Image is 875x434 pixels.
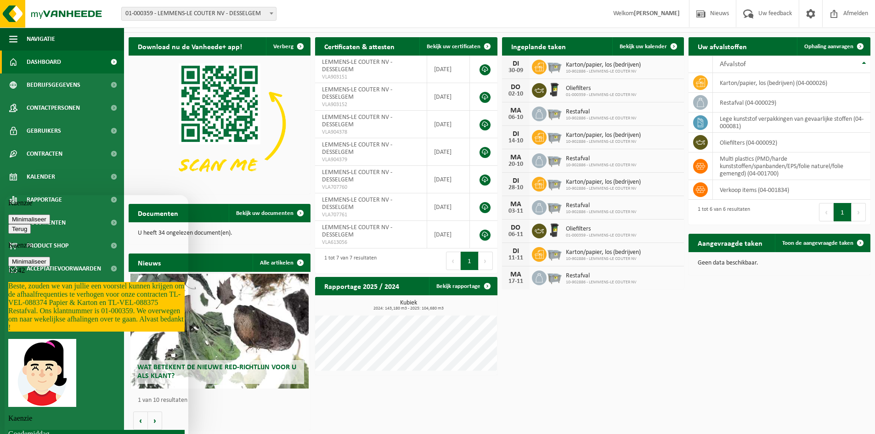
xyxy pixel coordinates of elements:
h2: Rapportage 2025 / 2024 [315,277,408,295]
td: karton/papier, los (bedrijven) (04-000026) [713,73,870,93]
span: Bekijk uw certificaten [427,44,480,50]
span: VLA904378 [322,129,419,136]
span: LEMMENS-LE COUTER NV - DESSELGEM [322,224,392,238]
span: 10-902886 - LEMMENS-LE COUTER NV [566,69,641,74]
div: 30-09 [507,68,525,74]
span: VLA904379 [322,156,419,163]
span: LEMMENS-LE COUTER NV - DESSELGEM [322,86,392,101]
div: 06-11 [507,231,525,238]
img: WB-2500-GAL-GY-01 [547,105,562,121]
span: Contactpersonen [27,96,80,119]
span: 01-000359 - LEMMENS-LE COUTER NV - DESSELGEM [121,7,277,21]
span: Afvalstof [720,61,746,68]
span: Oliefilters [566,85,637,92]
span: Rapportage [27,188,62,211]
span: Bekijk uw documenten [236,210,294,216]
span: LEMMENS-LE COUTER NV - DESSELGEM [322,197,392,211]
div: 06-10 [507,114,525,121]
div: 20-10 [507,161,525,168]
img: WB-2500-GAL-GY-01 [547,58,562,74]
td: verkoop items (04-001834) [713,180,870,200]
span: 10-902886 - LEMMENS-LE COUTER NV [566,256,641,262]
span: Restafval [566,272,637,280]
span: Karton/papier, los (bedrijven) [566,62,641,69]
a: Bekijk rapportage [429,277,497,295]
div: MA [507,107,525,114]
span: Karton/papier, los (bedrijven) [566,179,641,186]
p: Geen data beschikbaar. [698,260,861,266]
span: Karton/papier, los (bedrijven) [566,132,641,139]
div: DI [507,248,525,255]
span: 10-902886 - LEMMENS-LE COUTER NV [566,163,637,168]
img: WB-0240-HPE-BK-01 [547,82,562,97]
td: multi plastics (PMD/harde kunststoffen/spanbanden/EPS/folie naturel/folie gemengd) (04-001700) [713,152,870,180]
strong: [PERSON_NAME] [634,10,680,17]
td: [DATE] [427,138,470,166]
span: Wat betekent de nieuwe RED-richtlijn voor u als klant? [137,364,296,380]
iframe: chat widget [5,195,188,434]
span: Navigatie [27,28,55,51]
span: Toon de aangevraagde taken [782,240,853,246]
img: WB-0240-HPE-BK-01 [547,222,562,238]
button: Verberg [266,37,310,56]
a: Ophaling aanvragen [797,37,869,56]
div: MA [507,201,525,208]
img: WB-2500-GAL-GY-01 [547,129,562,144]
td: [DATE] [427,221,470,248]
span: Gebruikers [27,119,61,142]
button: Next [852,203,866,221]
span: 01-000359 - LEMMENS-LE COUTER NV [566,92,637,98]
span: Dashboard [27,51,61,73]
div: 14-10 [507,138,525,144]
span: LEMMENS-LE COUTER NV - DESSELGEM [322,59,392,73]
img: WB-2500-GAL-GY-01 [547,246,562,261]
span: VLA707761 [322,211,419,219]
div: DO [507,84,525,91]
img: WB-2500-GAL-GY-01 [547,152,562,168]
h2: Aangevraagde taken [689,234,772,252]
div: DI [507,177,525,185]
img: WB-2500-GAL-GY-01 [547,199,562,214]
td: [DATE] [427,166,470,193]
span: LEMMENS-LE COUTER NV - DESSELGEM [322,169,392,183]
div: 28-10 [507,185,525,191]
span: Goedemiddag, [4,235,47,242]
span: VLA707760 [322,184,419,191]
span: 10-902886 - LEMMENS-LE COUTER NV [566,209,637,215]
span: LEMMENS-LE COUTER NV - DESSELGEM [322,141,392,156]
button: 1 [834,203,852,221]
span: VLA903151 [322,73,419,81]
span: Restafval [566,202,637,209]
td: [DATE] [427,111,470,138]
a: Bekijk uw documenten [229,204,310,222]
h2: Download nu de Vanheede+ app! [129,37,251,55]
span: Ophaling aanvragen [804,44,853,50]
div: 1 tot 6 van 6 resultaten [693,202,750,222]
span: Bekijk uw kalender [620,44,667,50]
td: [DATE] [427,83,470,111]
div: 11-11 [507,255,525,261]
td: lege kunststof verpakkingen van gevaarlijke stoffen (04-000081) [713,113,870,133]
td: [DATE] [427,193,470,221]
img: WB-2500-GAL-GY-01 [547,269,562,285]
div: DI [507,130,525,138]
p: U heeft 34 ongelezen document(en). [138,230,301,237]
span: 2024: 143,180 m3 - 2025: 104,680 m3 [320,306,497,311]
span: LEMMENS-LE COUTER NV - DESSELGEM [322,114,392,128]
div: 17-11 [507,278,525,285]
td: oliefilters (04-000092) [713,133,870,152]
span: Karton/papier, los (bedrijven) [566,249,641,256]
span: 10-902886 - LEMMENS-LE COUTER NV [566,116,637,121]
button: Next [479,252,493,270]
td: restafval (04-000029) [713,93,870,113]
